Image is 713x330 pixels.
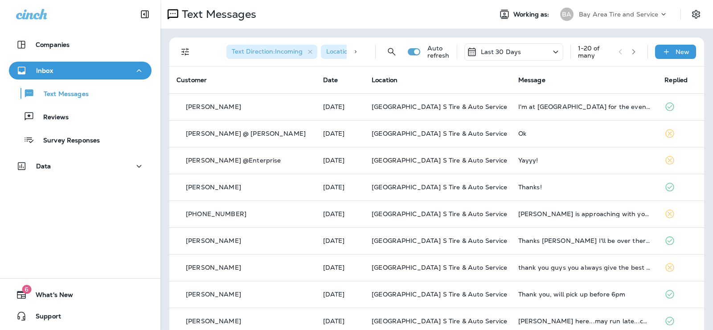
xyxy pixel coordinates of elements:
p: New [676,48,689,55]
p: Oct 6, 2025 03:09 PM [323,130,357,137]
p: Oct 3, 2025 01:18 PM [323,291,357,298]
button: Support [9,307,152,325]
span: [GEOGRAPHIC_DATA] S Tire & Auto Service [372,183,507,191]
button: Survey Responses [9,130,152,149]
span: [GEOGRAPHIC_DATA] S Tire & Auto Service [372,263,507,272]
button: Reviews [9,107,152,126]
div: Thank you, will pick up before 6pm [518,291,651,298]
span: [GEOGRAPHIC_DATA] S Tire & Auto Service [372,156,507,164]
div: Farzad is approaching with your order from 1-800 Radiator. Your Dasher will hand the order to you. [518,210,651,217]
button: Filters [176,43,194,61]
div: Yayyy! [518,157,651,164]
span: Date [323,76,338,84]
button: Inbox [9,62,152,79]
p: Oct 3, 2025 08:03 PM [323,264,357,271]
span: [GEOGRAPHIC_DATA] S Tire & Auto Service [372,103,507,111]
p: Reviews [34,113,69,122]
div: thank you guys you always give the best service and a warm welcome and the best work that money c... [518,264,651,271]
span: [GEOGRAPHIC_DATA] S Tire & Auto Service [372,237,507,245]
div: BA [560,8,574,21]
p: [PERSON_NAME] [186,317,241,325]
p: [PERSON_NAME] [186,291,241,298]
span: [GEOGRAPHIC_DATA] S Tire & Auto Service [372,317,507,325]
p: Text Messages [35,90,89,99]
div: Ok [518,130,651,137]
span: Support [27,313,61,323]
span: Text Direction : Incoming [232,47,303,55]
div: Thanks! [518,184,651,191]
p: Data [36,163,51,170]
button: Data [9,157,152,175]
p: Inbox [36,67,53,74]
span: 6 [22,285,31,294]
div: I'm at Germantown for the evening [518,103,651,110]
p: Survey Responses [34,137,100,145]
button: Search Messages [383,43,401,61]
p: Oct 4, 2025 09:29 AM [323,237,357,244]
button: Text Messages [9,84,152,103]
button: Companies [9,36,152,54]
p: Companies [36,41,70,48]
p: Oct 6, 2025 05:02 PM [323,103,357,110]
p: [PERSON_NAME] [186,264,241,271]
span: [GEOGRAPHIC_DATA] S Tire & Auto Service [372,210,507,218]
span: What's New [27,291,73,302]
p: [PERSON_NAME] [186,237,241,244]
p: Oct 4, 2025 10:18 AM [323,184,357,191]
p: Oct 2, 2025 08:13 AM [323,317,357,325]
span: Location [372,76,397,84]
div: Location:[GEOGRAPHIC_DATA] S Tire & Auto Service [321,45,481,59]
button: Settings [688,6,704,22]
button: Collapse Sidebar [132,5,157,23]
p: Last 30 Days [481,48,521,55]
p: Text Messages [178,8,256,21]
p: [PHONE_NUMBER] [186,210,246,217]
span: Location : [GEOGRAPHIC_DATA] S Tire & Auto Service [326,47,487,55]
div: Thanks Rick I'll be over there to pick it up this morning, thanks! [518,237,651,244]
p: [PERSON_NAME] [186,184,241,191]
span: [GEOGRAPHIC_DATA] S Tire & Auto Service [372,290,507,298]
span: Working as: [513,11,551,18]
button: 6What's New [9,286,152,304]
p: [PERSON_NAME] @Enterprise [186,157,281,164]
p: Oct 6, 2025 02:05 PM [323,157,357,164]
div: Phil Doerr here...may run late...could be 10:15-10:30 Thank you [518,317,651,325]
p: [PERSON_NAME] @ [PERSON_NAME] [186,130,306,137]
p: [PERSON_NAME] [186,103,241,110]
p: Oct 4, 2025 09:58 AM [323,210,357,217]
p: Bay Area Tire and Service [579,11,659,18]
span: Customer [176,76,207,84]
span: Message [518,76,545,84]
span: [GEOGRAPHIC_DATA] S Tire & Auto Service [372,129,507,138]
div: 1 - 20 of many [578,45,611,59]
p: Auto refresh [427,45,450,59]
span: Replied [664,76,688,84]
div: Text Direction:Incoming [226,45,317,59]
